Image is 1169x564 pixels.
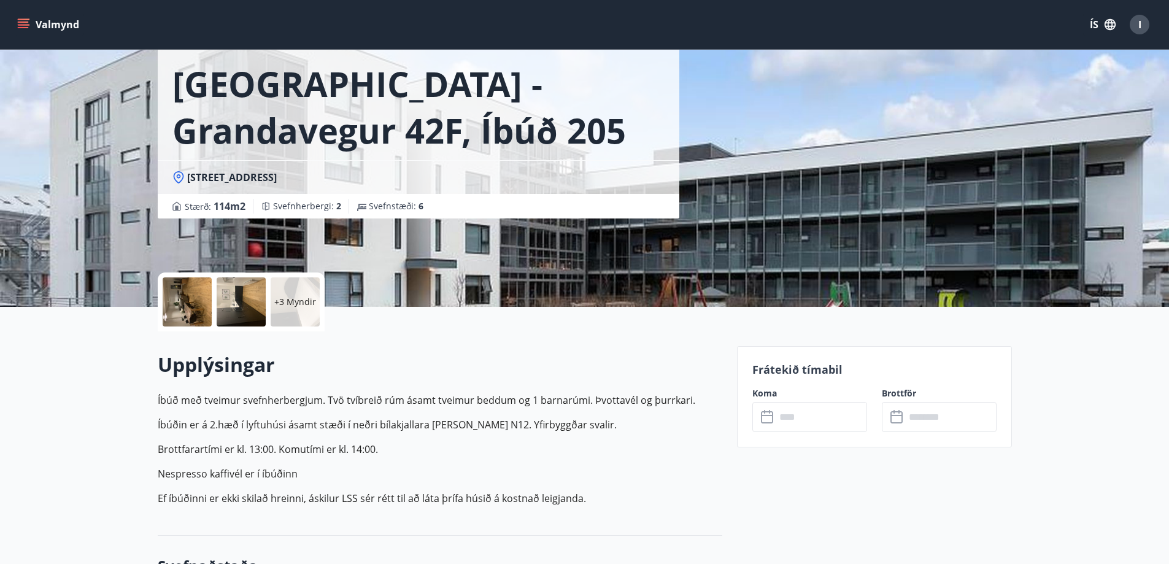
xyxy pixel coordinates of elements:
span: Stærð : [185,199,245,214]
span: 6 [419,200,423,212]
p: Ef íbúðinni er ekki skilað hreinni, áskilur LSS sér rétt til að láta þrífa húsið á kostnað leigja... [158,491,722,506]
button: ÍS [1083,14,1122,36]
span: [STREET_ADDRESS] [187,171,277,184]
p: Frátekið tímabil [752,361,997,377]
span: 114 m2 [214,199,245,213]
p: Íbúð með tveimur svefnherbergjum. Tvö tvíbreið rúm ásamt tveimur beddum og 1 barnarúmi. Þvottavél... [158,393,722,408]
span: I [1138,18,1141,31]
span: Svefnstæði : [369,200,423,212]
h1: [GEOGRAPHIC_DATA] - Grandavegur 42F, íbúð 205 [172,60,665,153]
h2: Upplýsingar [158,351,722,378]
p: Brottfarartími er kl. 13:00. Komutími er kl. 14:00. [158,442,722,457]
button: I [1125,10,1154,39]
p: Nespresso kaffivél er í íbúðinn [158,466,722,481]
span: 2 [336,200,341,212]
button: menu [15,14,84,36]
label: Koma [752,387,867,400]
p: Íbúðin er á 2.hæð í lyftuhúsi ásamt stæði í neðri bílakjallara [PERSON_NAME] N12. Yfirbyggðar sva... [158,417,722,432]
span: Svefnherbergi : [273,200,341,212]
p: +3 Myndir [274,296,316,308]
label: Brottför [882,387,997,400]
